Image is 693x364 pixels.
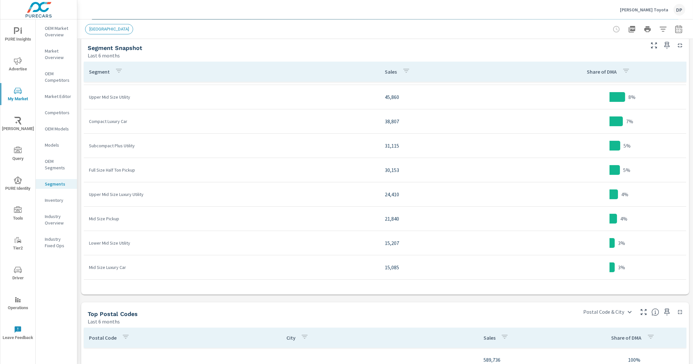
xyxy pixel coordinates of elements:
[657,23,670,36] button: Apply Filters
[89,264,375,271] p: Mid Size Luxury Car
[672,23,685,36] button: Select Date Range
[385,142,528,150] p: 31,115
[638,307,649,317] button: Make Fullscreen
[0,19,35,348] div: nav menu
[385,190,528,198] p: 24,410
[89,334,117,341] p: Postal Code
[621,190,628,198] p: 4%
[674,4,685,16] div: DP
[2,87,33,103] span: My Market
[89,68,110,75] p: Segment
[626,117,633,125] p: 7%
[2,117,33,133] span: [PERSON_NAME]
[2,176,33,192] span: PURE Identity
[611,334,642,341] p: Share of DMA
[36,46,77,62] div: Market Overview
[36,69,77,85] div: OEM Competitors
[620,215,627,223] p: 4%
[587,356,681,364] p: 100%
[88,44,142,51] h5: Segment Snapshot
[385,263,528,271] p: 15,085
[2,206,33,222] span: Tools
[36,124,77,134] div: OEM Models
[36,195,77,205] div: Inventory
[89,167,375,173] p: Full Size Half Ton Pickup
[2,266,33,282] span: Driver
[88,52,120,59] p: Last 6 months
[45,236,72,249] p: Industry Fixed Ops
[675,307,685,317] button: Minimize Widget
[45,109,72,116] p: Competitors
[45,70,72,83] p: OEM Competitors
[45,142,72,148] p: Models
[618,263,625,271] p: 3%
[624,142,631,150] p: 5%
[45,25,72,38] p: OEM Market Overview
[36,140,77,150] div: Models
[36,108,77,117] div: Competitors
[2,326,33,342] span: Leave Feedback
[89,215,375,222] p: Mid Size Pickup
[484,356,577,364] p: 589,736
[675,40,685,51] button: Minimize Widget
[45,181,72,187] p: Segments
[45,48,72,61] p: Market Overview
[36,212,77,228] div: Industry Overview
[2,57,33,73] span: Advertise
[662,40,672,51] span: Save this to your personalized report
[2,27,33,43] span: PURE Insights
[385,117,528,125] p: 38,807
[89,191,375,198] p: Upper Mid Size Luxury Utility
[2,236,33,252] span: Tier2
[36,23,77,40] div: OEM Market Overview
[625,23,638,36] button: "Export Report to PDF"
[623,166,630,174] p: 5%
[89,118,375,125] p: Compact Luxury Car
[385,239,528,247] p: 15,207
[45,93,72,100] p: Market Editor
[2,147,33,163] span: Query
[385,68,397,75] p: Sales
[662,307,672,317] span: Save this to your personalized report
[89,142,375,149] p: Subcompact Plus Utility
[651,308,659,316] span: Top Postal Codes shows you how you rank, in terms of sales, to other dealerships in your market. ...
[36,234,77,250] div: Industry Fixed Ops
[89,240,375,246] p: Lower Mid Size Utility
[385,215,528,223] p: 21,840
[628,93,636,101] p: 8%
[88,318,120,325] p: Last 6 months
[618,239,625,247] p: 3%
[649,40,659,51] button: Make Fullscreen
[484,334,496,341] p: Sales
[286,334,296,341] p: City
[385,93,528,101] p: 45,860
[36,179,77,189] div: Segments
[45,197,72,203] p: Inventory
[36,91,77,101] div: Market Editor
[45,126,72,132] p: OEM Models
[45,158,72,171] p: OEM Segments
[620,7,668,13] p: [PERSON_NAME] Toyota
[2,296,33,312] span: Operations
[45,213,72,226] p: Industry Overview
[579,306,636,318] div: Postal Code & City
[88,310,138,317] h5: Top Postal Codes
[385,166,528,174] p: 30,153
[587,68,617,75] p: Share of DMA
[641,23,654,36] button: Print Report
[85,27,133,31] span: [GEOGRAPHIC_DATA]
[89,94,375,100] p: Upper Mid Size Utility
[36,156,77,173] div: OEM Segments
